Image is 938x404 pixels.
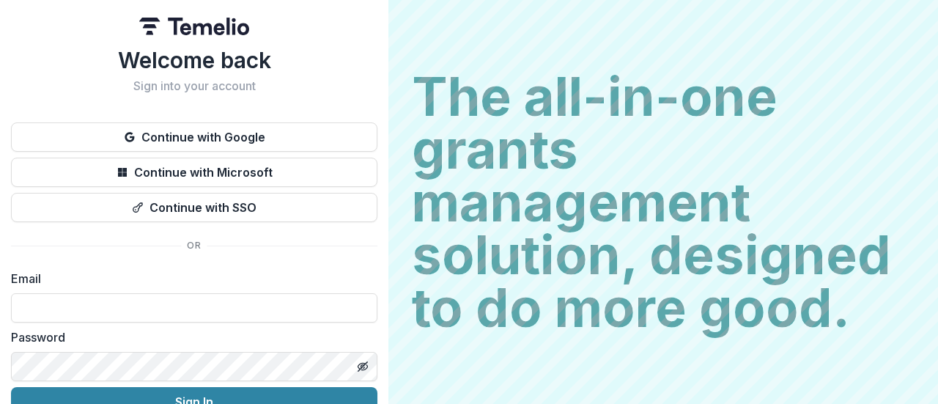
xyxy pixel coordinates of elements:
label: Email [11,270,369,287]
h2: Sign into your account [11,79,377,93]
button: Continue with SSO [11,193,377,222]
img: Temelio [139,18,249,35]
label: Password [11,328,369,346]
h1: Welcome back [11,47,377,73]
button: Continue with Microsoft [11,158,377,187]
button: Continue with Google [11,122,377,152]
button: Toggle password visibility [351,355,374,378]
